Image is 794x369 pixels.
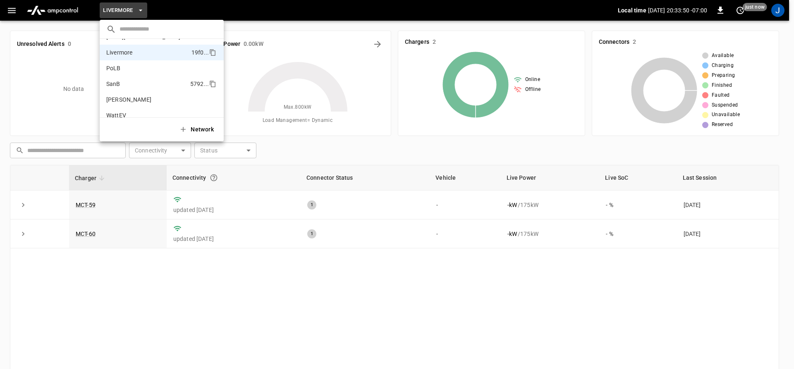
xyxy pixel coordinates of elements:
[106,64,121,72] p: PoLB
[208,48,218,57] div: copy
[106,48,132,57] p: Livermore
[208,79,218,89] div: copy
[174,121,220,138] button: Network
[106,80,120,88] p: SanB
[106,111,126,119] p: WattEV
[106,95,151,104] p: [PERSON_NAME]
